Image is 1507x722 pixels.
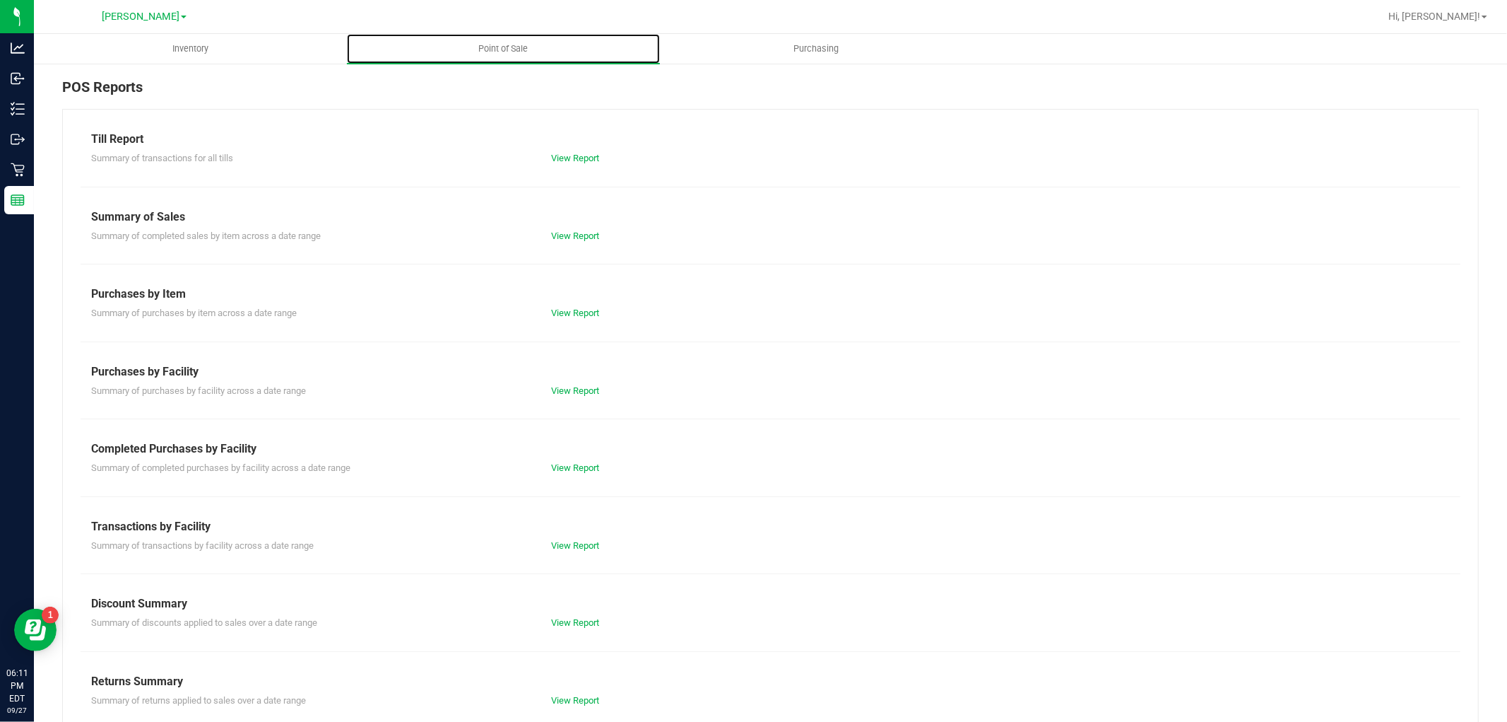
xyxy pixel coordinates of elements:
a: View Report [551,153,599,163]
a: Purchasing [660,34,973,64]
span: Summary of discounts applied to sales over a date range [91,617,317,628]
div: Returns Summary [91,673,1450,690]
iframe: Resource center [14,609,57,651]
span: Hi, [PERSON_NAME]! [1388,11,1480,22]
span: Point of Sale [460,42,548,55]
div: Discount Summary [91,595,1450,612]
div: Purchases by Item [91,286,1450,303]
inline-svg: Retail [11,163,25,177]
iframe: Resource center unread badge [42,607,59,624]
div: Till Report [91,131,1450,148]
inline-svg: Outbound [11,132,25,146]
span: Summary of purchases by item across a date range [91,308,297,318]
a: View Report [551,462,599,473]
span: [PERSON_NAME] [102,11,179,23]
span: Summary of transactions for all tills [91,153,233,163]
span: Summary of transactions by facility across a date range [91,540,314,551]
div: Completed Purchases by Facility [91,441,1450,458]
a: View Report [551,540,599,551]
div: POS Reports [62,76,1479,109]
a: View Report [551,695,599,706]
a: Inventory [34,34,347,64]
span: Inventory [153,42,227,55]
div: Summary of Sales [91,209,1450,226]
inline-svg: Inventory [11,102,25,116]
a: View Report [551,617,599,628]
span: Summary of returns applied to sales over a date range [91,695,306,706]
span: Purchasing [775,42,858,55]
div: Transactions by Facility [91,518,1450,535]
span: Summary of completed purchases by facility across a date range [91,462,350,473]
a: View Report [551,385,599,396]
p: 06:11 PM EDT [6,667,28,705]
inline-svg: Inbound [11,71,25,86]
div: Purchases by Facility [91,363,1450,380]
inline-svg: Reports [11,193,25,207]
a: View Report [551,308,599,318]
p: 09/27 [6,705,28,716]
a: View Report [551,231,599,241]
inline-svg: Analytics [11,41,25,55]
a: Point of Sale [347,34,660,64]
span: Summary of completed sales by item across a date range [91,231,321,241]
span: Summary of purchases by facility across a date range [91,385,306,396]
